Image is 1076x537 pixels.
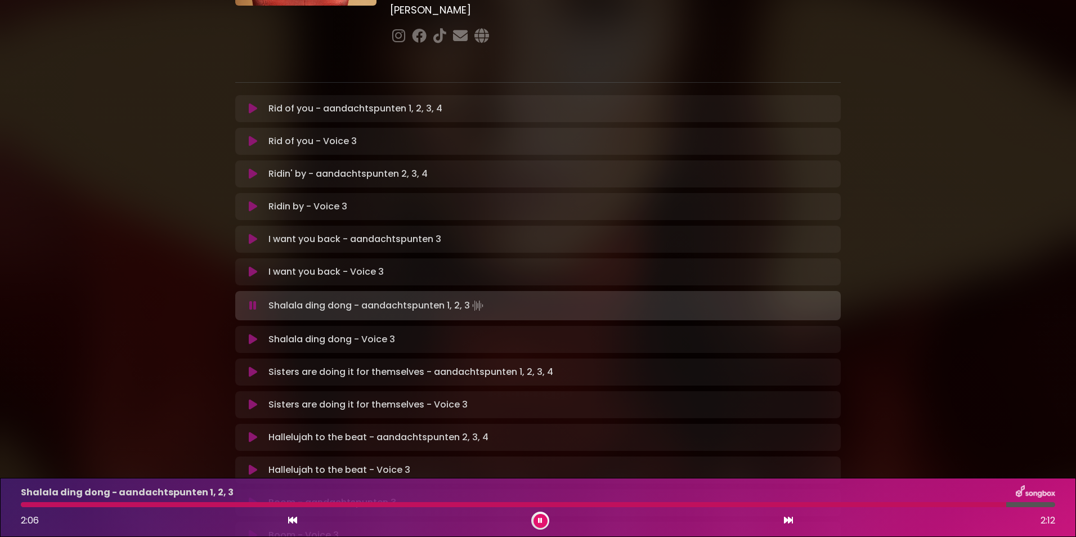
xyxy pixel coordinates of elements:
p: Shalala ding dong - aandachtspunten 1, 2, 3 [268,298,486,314]
p: Rid of you - Voice 3 [268,135,357,148]
p: Sisters are doing it for themselves - Voice 3 [268,398,468,411]
h3: [PERSON_NAME] [390,4,841,16]
img: waveform4.gif [470,298,486,314]
p: I want you back - Voice 3 [268,265,384,279]
p: Hallelujah to the beat - aandachtspunten 2, 3, 4 [268,431,488,444]
span: 2:12 [1041,514,1055,527]
img: songbox-logo-white.png [1016,485,1055,500]
p: Ridin by - Voice 3 [268,200,347,213]
p: Hallelujah to the beat - Voice 3 [268,463,410,477]
p: Shalala ding dong - Voice 3 [268,333,395,346]
p: I want you back - aandachtspunten 3 [268,232,441,246]
p: Ridin' by - aandachtspunten 2, 3, 4 [268,167,428,181]
p: Shalala ding dong - aandachtspunten 1, 2, 3 [21,486,234,499]
span: 2:06 [21,514,39,527]
p: Sisters are doing it for themselves - aandachtspunten 1, 2, 3, 4 [268,365,553,379]
p: Rid of you - aandachtspunten 1, 2, 3, 4 [268,102,442,115]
